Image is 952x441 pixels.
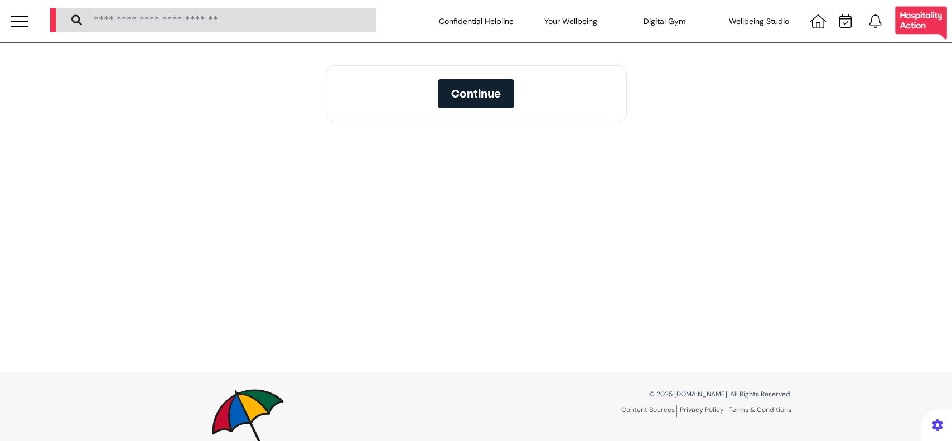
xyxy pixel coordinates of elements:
[451,88,501,99] span: Continue
[729,405,791,414] a: Terms & Conditions
[680,405,726,417] a: Privacy Policy
[712,6,806,37] div: Wellbeing Studio
[429,6,524,37] div: Confidential Helpline
[485,389,791,399] p: © 2025 [DOMAIN_NAME]. All Rights Reserved.
[438,79,514,108] button: Continue
[618,6,712,37] div: Digital Gym
[524,6,618,37] div: Your Wellbeing
[621,405,677,417] a: Content Sources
